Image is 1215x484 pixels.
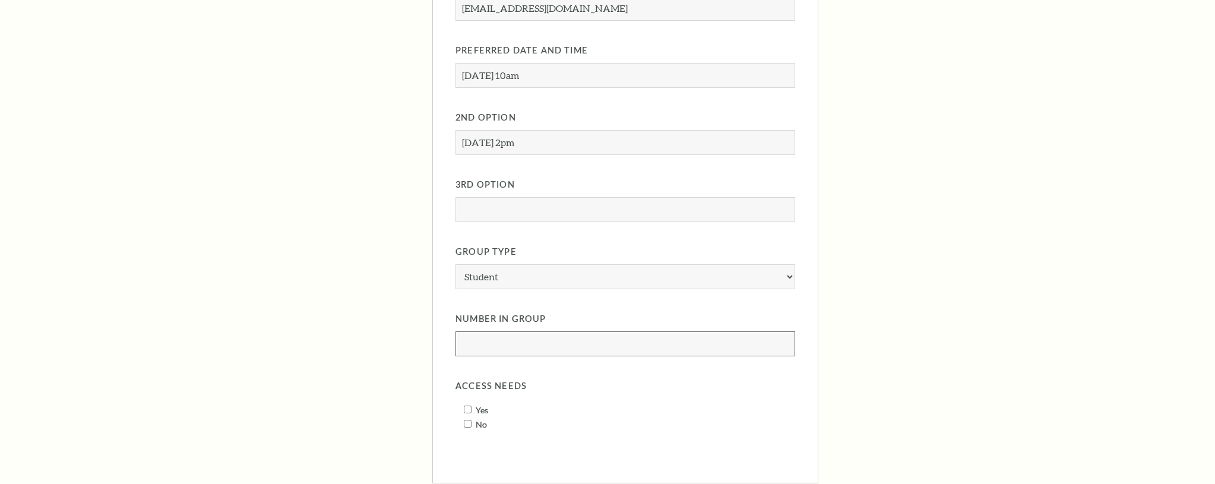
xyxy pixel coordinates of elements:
[455,312,795,327] label: Number in Group
[455,43,795,58] label: Preferred Date and Time
[455,110,795,125] label: 2nd Option
[476,405,488,415] label: Yes
[455,178,795,192] label: 3rd Option
[455,245,795,260] label: Group Type
[455,379,795,394] label: Access Needs
[476,419,487,429] label: No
